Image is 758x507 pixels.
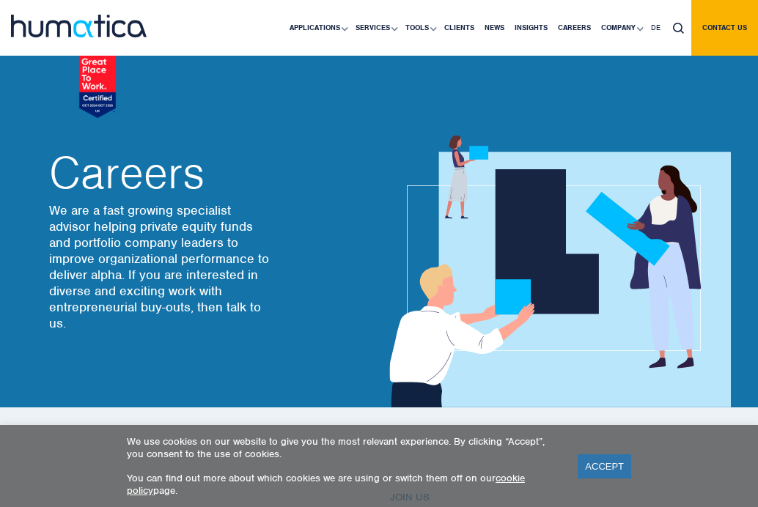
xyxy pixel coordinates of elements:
a: cookie policy [127,472,525,497]
p: You can find out more about which cookies we are using or switch them off on our page. [127,472,559,497]
img: logo [11,15,147,37]
p: We are a fast growing specialist advisor helping private equity funds and portfolio company leade... [49,202,269,331]
h2: Careers [49,151,269,195]
img: about_banner1 [379,136,731,407]
img: search_icon [673,23,684,34]
span: DE [651,23,661,32]
p: We use cookies on our website to give you the most relevant experience. By clicking “Accept”, you... [127,435,559,460]
a: ACCEPT [578,454,631,478]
